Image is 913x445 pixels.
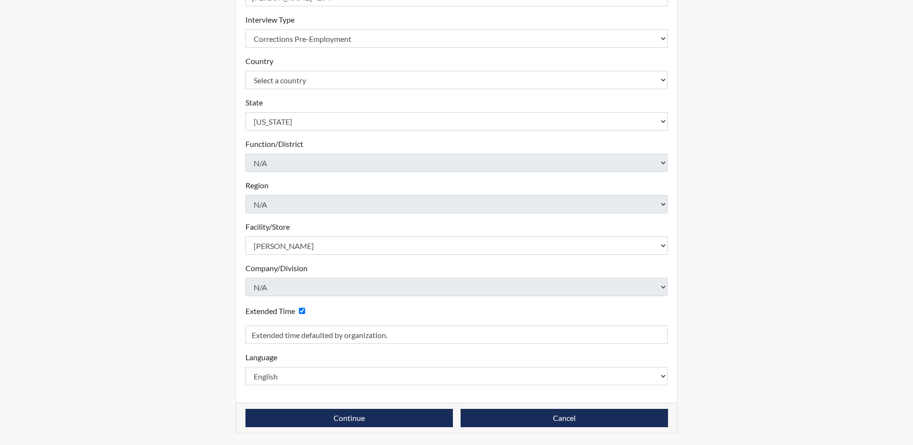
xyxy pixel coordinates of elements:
[245,14,295,26] label: Interview Type
[245,352,277,363] label: Language
[245,409,453,427] button: Continue
[245,305,295,317] label: Extended Time
[245,180,269,191] label: Region
[245,326,668,344] input: Reason for Extension
[245,55,273,67] label: Country
[245,304,309,318] div: Checking this box will provide the interviewee with an accomodation of extra time to answer each ...
[245,97,263,108] label: State
[245,221,290,233] label: Facility/Store
[245,262,308,274] label: Company/Division
[461,409,668,427] button: Cancel
[245,138,303,150] label: Function/District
